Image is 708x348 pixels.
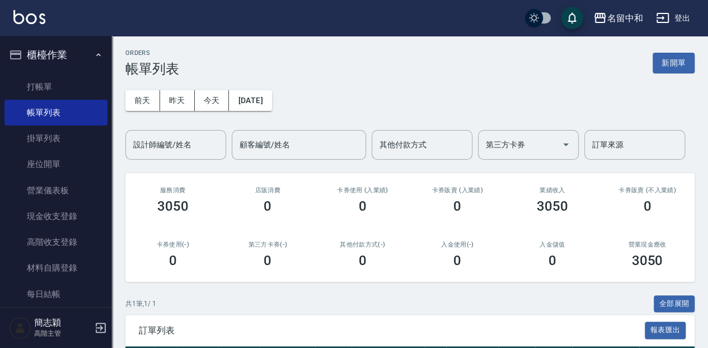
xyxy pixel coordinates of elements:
button: 名留中和 [589,7,647,30]
a: 報表匯出 [645,324,686,335]
h3: 0 [453,253,461,268]
h3: 0 [548,253,556,268]
button: 新開單 [653,53,695,73]
a: 營業儀表板 [4,178,107,203]
a: 高階收支登錄 [4,229,107,255]
h3: 0 [264,253,271,268]
a: 材料自購登錄 [4,255,107,281]
h2: 營業現金應收 [613,241,682,248]
a: 帳單列表 [4,100,107,126]
div: 名留中和 [607,11,643,25]
a: 掛單列表 [4,126,107,151]
h2: ORDERS [125,49,179,57]
span: 訂單列表 [139,325,645,336]
h2: 業績收入 [518,187,587,194]
h2: 卡券販賣 (入業績) [424,187,492,194]
p: 共 1 筆, 1 / 1 [125,299,156,309]
h3: 3050 [537,198,568,214]
h2: 卡券使用(-) [139,241,207,248]
h3: 0 [359,253,367,268]
h3: 0 [359,198,367,214]
h3: 0 [264,198,271,214]
button: 今天 [195,90,229,111]
h2: 第三方卡券(-) [234,241,302,248]
h3: 3050 [157,198,189,214]
h3: 服務消費 [139,187,207,194]
button: 前天 [125,90,160,111]
button: save [561,7,583,29]
h3: 帳單列表 [125,61,179,77]
h2: 店販消費 [234,187,302,194]
h2: 其他付款方式(-) [329,241,397,248]
button: 昨天 [160,90,195,111]
button: 櫃檯作業 [4,40,107,69]
h3: 0 [643,198,651,214]
a: 新開單 [653,57,695,68]
img: Person [9,317,31,339]
a: 打帳單 [4,74,107,100]
h5: 簡志穎 [34,317,91,328]
button: 登出 [651,8,695,29]
button: 報表匯出 [645,322,686,339]
h2: 入金儲值 [518,241,587,248]
h3: 0 [169,253,177,268]
h3: 3050 [631,253,663,268]
button: [DATE] [229,90,271,111]
a: 現金收支登錄 [4,203,107,229]
p: 高階主管 [34,328,91,338]
button: 全部展開 [654,295,695,313]
h2: 卡券使用 (入業績) [329,187,397,194]
button: Open [557,136,575,154]
img: Logo [13,10,45,24]
h2: 入金使用(-) [424,241,492,248]
a: 每日結帳 [4,281,107,307]
h3: 0 [453,198,461,214]
h2: 卡券販賣 (不入業績) [613,187,682,194]
a: 座位開單 [4,151,107,177]
a: 排班表 [4,307,107,333]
